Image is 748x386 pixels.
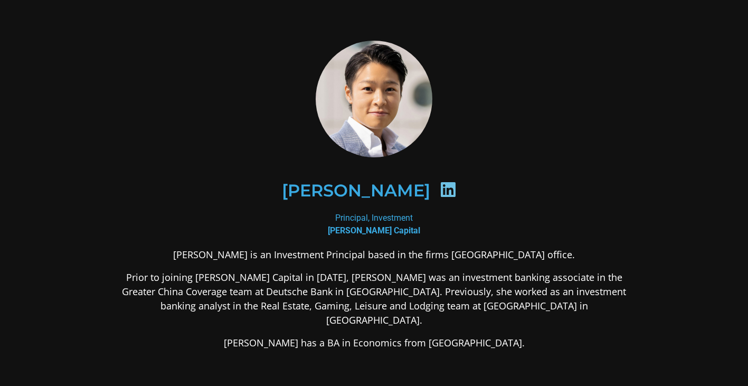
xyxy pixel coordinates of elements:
div: Principal, Investment [118,212,631,237]
h2: [PERSON_NAME] [282,182,430,199]
p: [PERSON_NAME] is an Investment Principal based in the firms [GEOGRAPHIC_DATA] office. [118,248,631,262]
p: [PERSON_NAME] has a BA in Economics from [GEOGRAPHIC_DATA]. [118,336,631,350]
b: [PERSON_NAME] Capital [328,225,420,236]
p: Prior to joining [PERSON_NAME] Capital in [DATE], [PERSON_NAME] was an investment banking associa... [118,270,631,327]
